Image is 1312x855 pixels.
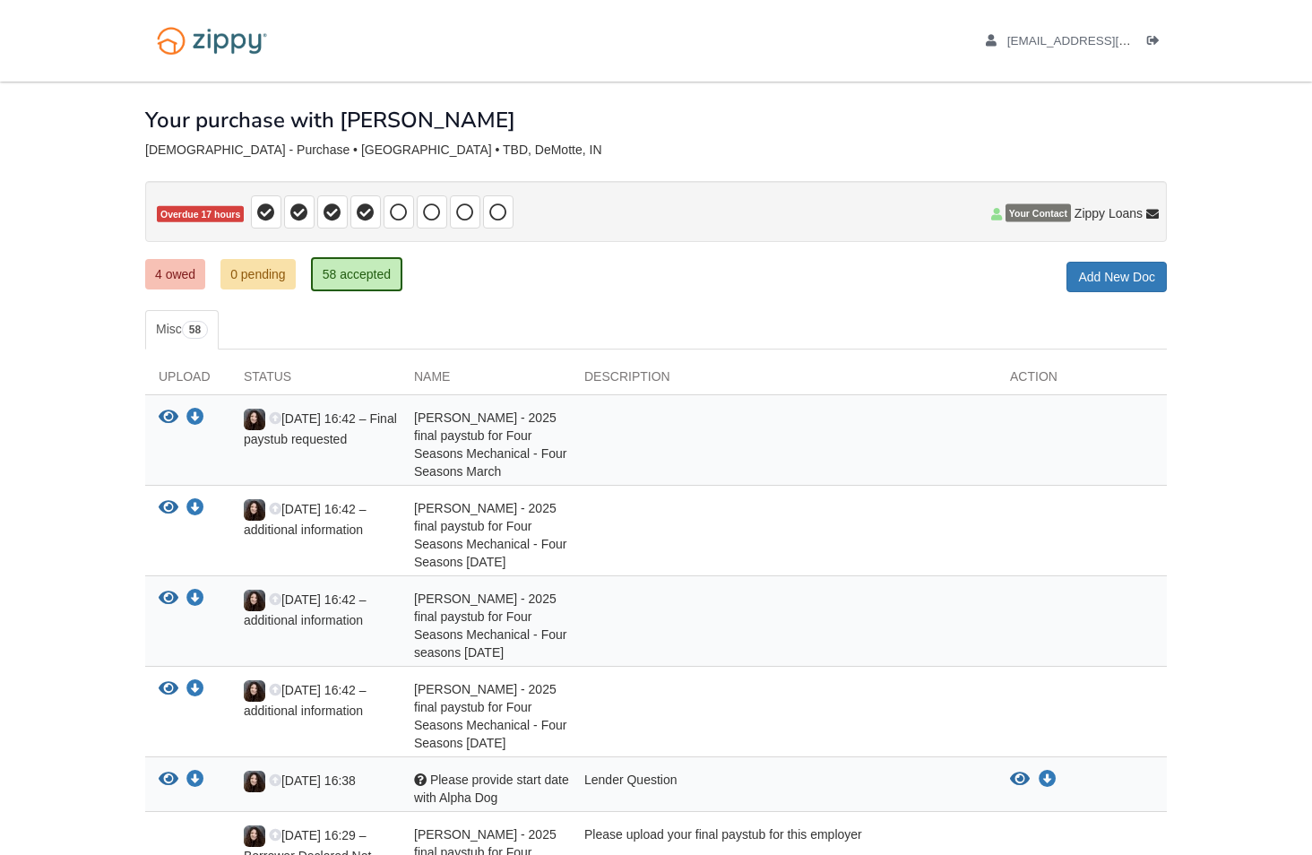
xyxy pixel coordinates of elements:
[571,367,997,394] div: Description
[1066,262,1167,292] a: Add New Doc
[145,367,230,394] div: Upload
[401,367,571,394] div: Name
[145,18,279,64] img: Logo
[186,592,204,607] a: Download Joseph Santelik - 2025 final paystub for Four Seasons Mechanical - Four seasons feb 13
[159,590,178,609] button: View Joseph Santelik - 2025 final paystub for Four Seasons Mechanical - Four seasons feb 13
[244,771,265,792] img: Upload Icon
[997,367,1167,394] div: Action
[414,410,566,479] span: [PERSON_NAME] - 2025 final paystub for Four Seasons Mechanical - Four Seasons March
[145,142,1167,158] div: [DEMOGRAPHIC_DATA] - Purchase • [GEOGRAPHIC_DATA] • TBD, DeMotte, IN
[1007,34,1213,47] span: santelikstudio@gmail.com
[1006,204,1071,222] span: Your Contact
[571,771,997,807] div: Lender Question
[244,680,265,702] img: Upload Icon
[244,411,397,446] span: [DATE] 16:42 – Final paystub requested
[159,409,178,427] button: View Joseph Santelik - 2025 final paystub for Four Seasons Mechanical - Four Seasons March
[244,825,265,847] img: Upload Icon
[186,773,204,788] a: Download Please provide start date with Alpha Dog
[269,773,356,788] span: [DATE] 16:38
[220,259,296,289] a: 0 pending
[1010,771,1030,789] button: View Please provide start date with Alpha Dog
[986,34,1213,52] a: edit profile
[414,682,566,750] span: [PERSON_NAME] - 2025 final paystub for Four Seasons Mechanical - Four Seasons [DATE]
[159,499,178,518] button: View Joseph Santelik - 2025 final paystub for Four Seasons Mechanical - Four Seasons Feb 27
[244,409,265,430] img: Upload Icon
[414,592,566,660] span: [PERSON_NAME] - 2025 final paystub for Four Seasons Mechanical - Four seasons [DATE]
[244,499,265,521] img: Upload Icon
[244,683,367,718] span: [DATE] 16:42 – additional information
[145,310,219,350] a: Misc
[414,501,566,569] span: [PERSON_NAME] - 2025 final paystub for Four Seasons Mechanical - Four Seasons [DATE]
[311,257,402,291] a: 58 accepted
[244,592,367,627] span: [DATE] 16:42 – additional information
[159,680,178,699] button: View Joseph Santelik - 2025 final paystub for Four Seasons Mechanical - Four Seasons Feb 6
[244,590,265,611] img: Upload Icon
[1147,34,1167,52] a: Log out
[182,321,208,339] span: 58
[414,773,569,805] span: Please provide start date with Alpha Dog
[1039,773,1057,787] a: Download Please provide start date with Alpha Dog
[1075,204,1143,222] span: Zippy Loans
[230,367,401,394] div: Status
[159,771,178,790] button: View Please provide start date with Alpha Dog
[186,502,204,516] a: Download Joseph Santelik - 2025 final paystub for Four Seasons Mechanical - Four Seasons Feb 27
[157,206,244,223] span: Overdue 17 hours
[186,411,204,426] a: Download Joseph Santelik - 2025 final paystub for Four Seasons Mechanical - Four Seasons March
[244,502,367,537] span: [DATE] 16:42 – additional information
[145,108,515,132] h1: Your purchase with [PERSON_NAME]
[145,259,205,289] a: 4 owed
[186,683,204,697] a: Download Joseph Santelik - 2025 final paystub for Four Seasons Mechanical - Four Seasons Feb 6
